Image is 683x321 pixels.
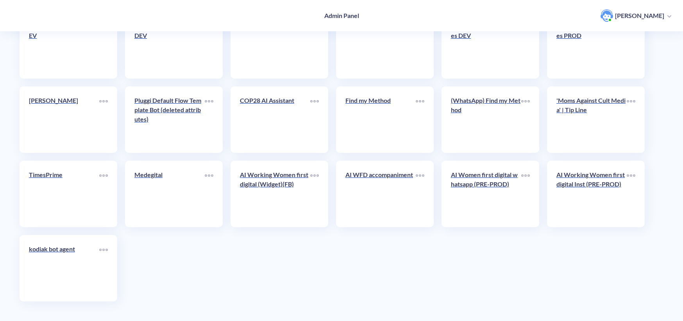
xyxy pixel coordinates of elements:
a: Pluggi Mendocino Cookies DEV [451,22,521,69]
a: (WhatsApp) Find my Method [451,96,521,143]
a: kodiak bot agent [29,244,99,292]
p: Medegital [134,170,205,179]
a: Medegital [134,170,205,218]
a: COP28 AI Assistant [240,96,310,143]
a: Pluggi Jova-wellness 2.0 [240,22,310,69]
p: AI WFD accompaniment [345,170,416,179]
a: TimesPrime [29,170,99,218]
a: Pluggi JOVA Wellness DEV [29,22,99,69]
button: user photo[PERSON_NAME] [597,9,675,23]
a: AI WFD accompaniment [345,170,416,218]
a: Pluggi Jova-wellness 2.0 DEV [134,22,205,69]
a: Pluggi Mendocino Cookies PROD [556,22,627,69]
a: AI Women first digital whatsapp (PRE-PROD) [451,170,521,218]
a: Pluggi Default Flow Template Bot (deleted attributes) [134,96,205,143]
a: Find my Method [345,96,416,143]
p: AI Working Women first digital (Widget)(FB) [240,170,310,189]
a: AI Working Women first digital Inst (PRE-PROD) [556,170,627,218]
p: AI Working Women first digital Inst (PRE-PROD) [556,170,627,189]
a: [PERSON_NAME] [29,96,99,143]
p: kodiak bot agent [29,244,99,254]
p: (WhatsApp) Find my Method [451,96,521,115]
p: [PERSON_NAME] [29,96,99,105]
p: Find my Method [345,96,416,105]
p: AI Women first digital whatsapp (PRE-PROD) [451,170,521,189]
a: 'Moms Against Cult Media' | Tip Line [556,96,627,143]
p: [PERSON_NAME] [615,11,664,20]
img: user photo [601,9,613,22]
p: TimesPrime [29,170,99,179]
h4: Admin Panel [324,12,359,19]
p: COP28 AI Assistant [240,96,310,105]
p: 'Moms Against Cult Media' | Tip Line [556,96,627,115]
a: AI Working Women first digital (Widget)(FB) [240,170,310,218]
a: Pluggi Alpaca Club PROD [345,22,416,69]
p: Pluggi Default Flow Template Bot (deleted attributes) [134,96,205,124]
